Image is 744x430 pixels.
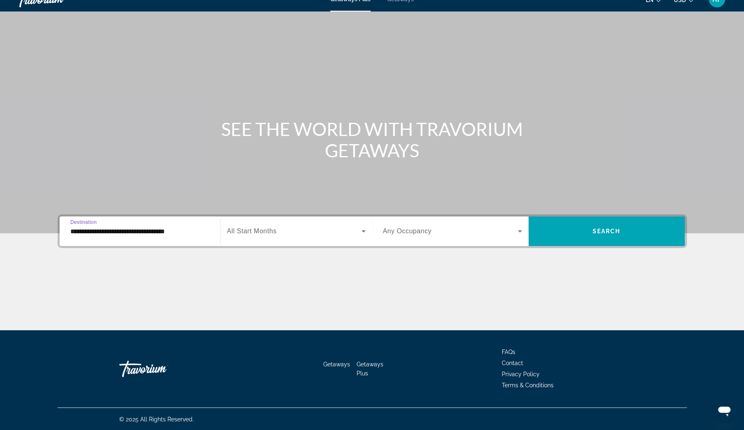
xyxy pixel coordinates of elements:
[593,228,621,235] span: Search
[502,371,540,377] a: Privacy Policy
[383,228,432,235] span: Any Occupancy
[119,416,194,423] span: © 2025 All Rights Reserved.
[119,356,202,381] a: Travorium
[502,382,554,389] a: Terms & Conditions
[357,361,383,377] a: Getaways Plus
[528,216,685,246] button: Search
[502,360,523,366] a: Contact
[70,219,97,225] span: Destination
[227,228,277,235] span: All Start Months
[323,361,350,368] a: Getaways
[502,349,515,355] a: FAQs
[60,216,685,246] div: Search widget
[711,397,737,423] iframe: Button to launch messaging window
[218,118,526,161] h1: SEE THE WORLD WITH TRAVORIUM GETAWAYS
